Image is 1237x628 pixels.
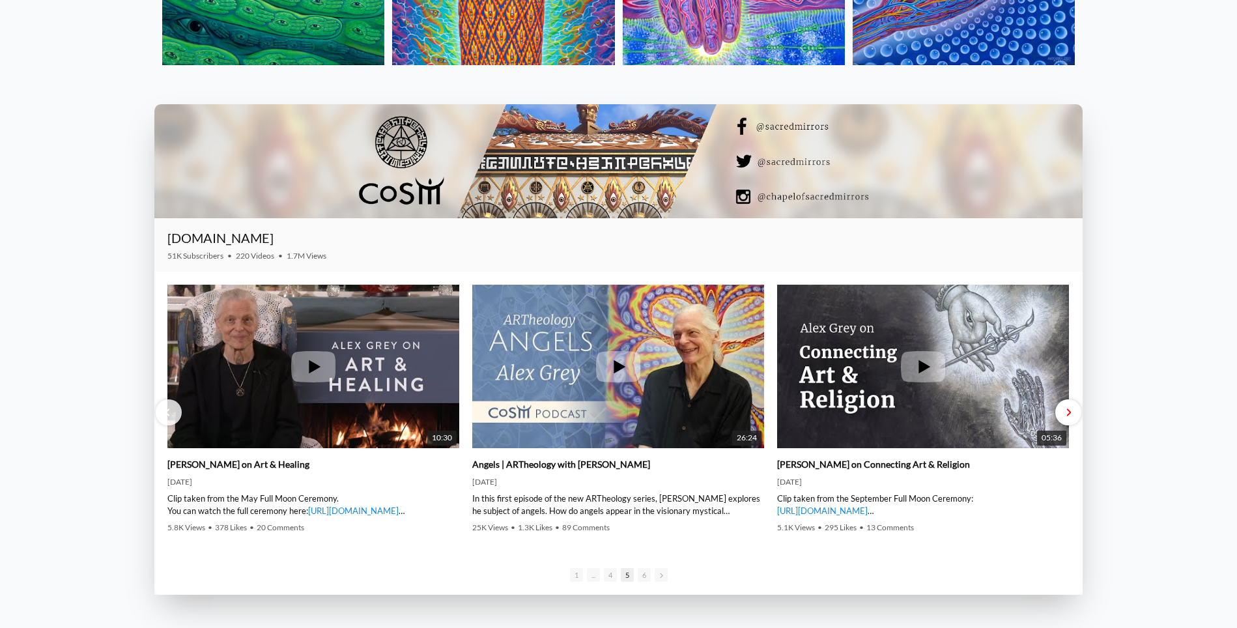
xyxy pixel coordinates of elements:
[308,506,399,516] a: [URL][DOMAIN_NAME]
[638,568,651,582] span: 6
[587,568,600,582] span: ...
[604,568,617,582] span: 4
[511,522,515,532] span: •
[777,477,1069,487] div: [DATE]
[278,251,283,261] span: •
[825,522,857,532] span: 295 Likes
[167,459,309,470] a: [PERSON_NAME] on Art & Healing
[287,251,326,261] span: 1.7M Views
[777,522,815,532] span: 5.1K Views
[472,459,650,470] a: Angels | ARTheology with [PERSON_NAME]
[777,492,1069,516] div: Clip taken from the September Full Moon Ceremony: | The CoSM Podcast | ► Apple Podcasts | (leave ...
[562,522,610,532] span: 89 Comments
[167,257,459,476] img: Alex Grey on Art & Healing
[227,251,232,261] span: •
[167,492,459,516] div: Clip taken from the May Full Moon Ceremony. You can watch the full ceremony here: | Chapel of Sac...
[859,522,864,532] span: •
[472,477,764,487] div: [DATE]
[777,506,868,516] a: [URL][DOMAIN_NAME]
[215,522,247,532] span: 378 Likes
[208,522,212,532] span: •
[472,522,508,532] span: 25K Views
[992,235,1070,251] iframe: Subscribe to CoSM.TV on YouTube
[257,522,304,532] span: 20 Comments
[621,568,634,582] span: 5
[167,251,223,261] span: 51K Subscribers
[777,285,1069,448] a: Alex Grey on Connecting Art & Religion 05:36
[167,522,205,532] span: 5.8K Views
[866,522,914,532] span: 13 Comments
[1037,431,1066,446] span: 05:36
[167,477,459,487] div: [DATE]
[732,431,761,446] span: 26:24
[472,285,764,448] a: Angels | ARTheology with Alex Grey 26:24
[518,522,552,532] span: 1.3K Likes
[167,285,459,448] a: Alex Grey on Art & Healing 10:30
[777,459,970,470] a: [PERSON_NAME] on Connecting Art & Religion
[427,431,457,446] span: 10:30
[818,522,822,532] span: •
[249,522,254,532] span: •
[570,568,583,582] span: 1
[472,257,764,476] img: Angels | ARTheology with Alex Grey
[777,257,1069,476] img: Alex Grey on Connecting Art & Religion
[167,230,274,246] a: [DOMAIN_NAME]
[555,522,560,532] span: •
[472,492,764,516] div: In this first episode of the new ARTheology series, [PERSON_NAME] explores he subject of angels. ...
[236,251,274,261] span: 220 Videos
